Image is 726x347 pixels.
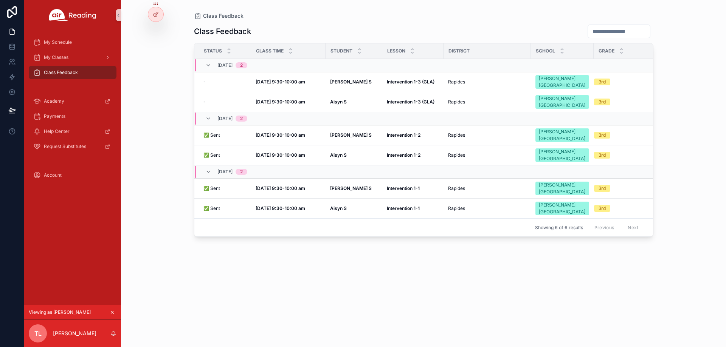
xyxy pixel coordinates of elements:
[599,185,606,192] div: 3rd
[256,152,305,158] strong: [DATE] 9:30-10:00 am
[256,79,321,85] a: [DATE] 9:30-10:00 am
[599,79,606,85] div: 3rd
[448,152,465,158] span: Rapides
[594,185,659,192] a: 3rd
[240,62,243,68] div: 2
[535,202,589,215] a: [PERSON_NAME][GEOGRAPHIC_DATA]
[387,132,439,138] a: Intervention 1-2
[29,125,116,138] a: Help Center
[448,132,465,138] span: Rapides
[203,99,206,105] span: -
[535,95,589,109] a: [PERSON_NAME][GEOGRAPHIC_DATA]
[535,75,589,89] a: [PERSON_NAME][GEOGRAPHIC_DATA]
[44,128,70,134] span: Help Center
[29,35,116,49] a: My Schedule
[448,79,465,85] span: Rapides
[387,152,439,158] a: Intervention 1-2
[217,116,233,122] span: [DATE]
[387,132,420,138] strong: Intervention 1-2
[448,79,526,85] a: Rapides
[387,79,434,85] strong: Intervention 1-3 (GLA)
[594,99,659,105] a: 3rd
[448,152,526,158] a: Rapides
[330,185,378,191] a: [PERSON_NAME] S
[599,152,606,159] div: 3rd
[330,79,372,85] strong: [PERSON_NAME] S
[448,99,526,105] a: Rapides
[203,79,247,85] a: -
[594,79,659,85] a: 3rd
[448,132,526,138] a: Rapides
[387,48,405,54] span: Lesson
[594,132,659,139] a: 3rd
[387,99,439,105] a: Intervention 1-3 (GLA)
[448,48,470,54] span: District
[448,185,465,191] span: Rapides
[535,182,589,195] a: [PERSON_NAME][GEOGRAPHIC_DATA]
[29,66,116,79] a: Class Feedback
[203,79,206,85] span: -
[387,185,420,191] strong: Intervention 1-1
[203,185,247,191] a: ✅ Sent
[387,99,434,105] strong: Intervention 1-3 (GLA)
[44,39,72,45] span: My Schedule
[330,79,378,85] a: [PERSON_NAME] S
[240,116,243,122] div: 2
[203,205,247,211] a: ✅ Sent
[448,205,465,211] span: Rapides
[29,309,91,315] span: Viewing as [PERSON_NAME]
[448,99,465,105] span: Rapides
[539,75,585,89] div: [PERSON_NAME][GEOGRAPHIC_DATA]
[203,152,247,158] a: ✅ Sent
[240,169,243,175] div: 2
[256,99,305,105] strong: [DATE] 9:30-10:00 am
[204,48,222,54] span: Status
[256,132,305,138] strong: [DATE] 9:30-10:00 am
[535,128,589,142] a: [PERSON_NAME][GEOGRAPHIC_DATA]
[535,225,583,231] span: Showing 6 of 6 results
[29,94,116,108] a: Academy
[29,51,116,64] a: My Classes
[330,205,378,211] a: Aisyn S
[330,132,378,138] a: [PERSON_NAME] S
[217,169,233,175] span: [DATE]
[599,48,614,54] span: Grade
[256,132,321,138] a: [DATE] 9:30-10:00 am
[44,143,86,150] span: Request Substitutes
[594,152,659,159] a: 3rd
[448,205,526,211] a: Rapides
[44,54,68,60] span: My Classes
[44,69,78,76] span: Class Feedback
[34,329,42,338] span: TL
[330,152,347,158] strong: Aisyn S
[330,99,347,105] strong: Aisyn S
[194,12,244,20] a: Class Feedback
[330,48,352,54] span: Student
[194,26,251,37] h1: Class Feedback
[539,95,585,109] div: [PERSON_NAME][GEOGRAPHIC_DATA]
[330,185,372,191] strong: [PERSON_NAME] S
[539,148,585,162] div: [PERSON_NAME][GEOGRAPHIC_DATA]
[256,79,305,85] strong: [DATE] 9:30-10:00 am
[44,113,65,119] span: Payments
[203,152,220,158] span: ✅ Sent
[53,330,96,337] p: [PERSON_NAME]
[536,48,555,54] span: School
[256,185,321,191] a: [DATE] 9:30-10:00 am
[203,205,220,211] span: ✅ Sent
[203,99,247,105] a: -
[203,132,220,138] span: ✅ Sent
[599,132,606,139] div: 3rd
[387,185,439,191] a: Intervention 1-1
[203,185,220,191] span: ✅ Sent
[256,48,284,54] span: Class Time
[535,148,589,162] a: [PERSON_NAME][GEOGRAPHIC_DATA]
[44,98,64,104] span: Academy
[330,205,347,211] strong: Aisyn S
[387,205,420,211] strong: Intervention 1-1
[387,79,439,85] a: Intervention 1-3 (GLA)
[217,62,233,68] span: [DATE]
[203,132,247,138] a: ✅ Sent
[539,182,585,195] div: [PERSON_NAME][GEOGRAPHIC_DATA]
[256,99,321,105] a: [DATE] 9:30-10:00 am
